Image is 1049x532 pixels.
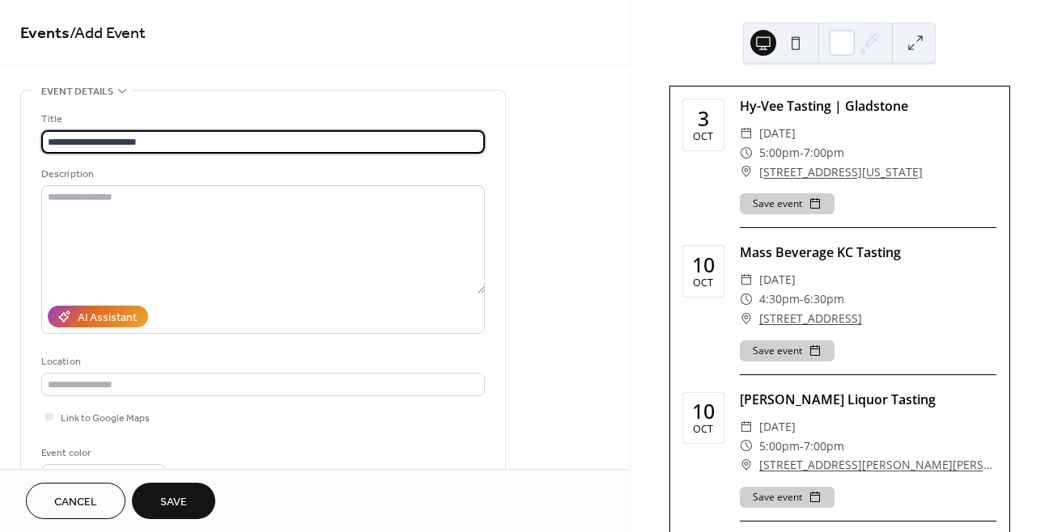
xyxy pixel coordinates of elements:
[41,445,163,462] div: Event color
[759,143,800,163] span: 5:00pm
[78,310,137,327] div: AI Assistant
[740,437,753,456] div: ​
[800,143,804,163] span: -
[740,270,753,289] div: ​
[804,143,844,163] span: 7:00pm
[740,417,753,437] div: ​
[692,255,715,275] div: 10
[26,483,125,519] button: Cancel
[41,166,482,183] div: Description
[804,289,844,309] span: 6:30pm
[692,401,715,421] div: 10
[740,193,835,214] button: Save event
[48,306,148,327] button: AI Assistant
[693,424,713,435] div: Oct
[759,437,800,456] span: 5:00pm
[61,410,150,427] span: Link to Google Maps
[693,278,713,289] div: Oct
[800,437,804,456] span: -
[20,18,70,49] a: Events
[54,494,97,511] span: Cancel
[740,143,753,163] div: ​
[759,270,796,289] span: [DATE]
[759,455,996,475] a: [STREET_ADDRESS][PERSON_NAME][PERSON_NAME]
[740,487,835,508] button: Save event
[804,437,844,456] span: 7:00pm
[70,18,146,49] span: / Add Event
[698,108,709,129] div: 3
[759,309,862,328] a: [STREET_ADDRESS]
[759,289,800,309] span: 4:30pm
[740,309,753,328] div: ​
[740,96,996,116] div: Hy-Vee Tasting | Gladstone
[759,124,796,143] span: [DATE]
[41,83,113,100] span: Event details
[41,353,482,370] div: Location
[759,163,923,182] a: [STREET_ADDRESS][US_STATE]
[740,390,996,409] div: [PERSON_NAME] Liquor Tasting
[160,494,187,511] span: Save
[740,243,996,262] div: Mass Beverage KC Tasting
[132,483,215,519] button: Save
[740,340,835,361] button: Save event
[740,124,753,143] div: ​
[740,455,753,475] div: ​
[693,132,713,142] div: Oct
[740,289,753,309] div: ​
[740,163,753,182] div: ​
[759,417,796,437] span: [DATE]
[800,289,804,309] span: -
[41,111,482,128] div: Title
